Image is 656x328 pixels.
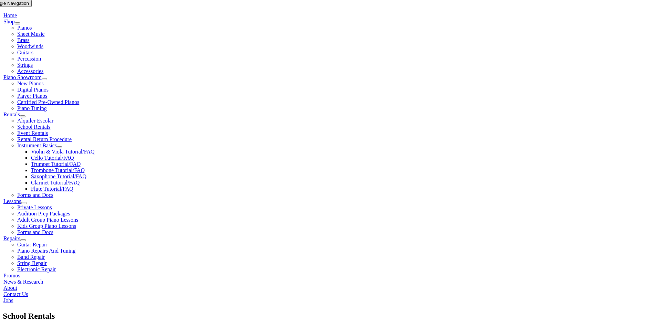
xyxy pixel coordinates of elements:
a: Instrument Basics [17,142,57,148]
a: About [3,285,17,291]
a: Strings [17,62,33,68]
a: Player Pianos [17,93,48,99]
a: Forms and Docs [17,192,53,198]
button: Open submenu of Piano Showroom [42,78,47,80]
a: Piano Repairs And Tuning [17,248,75,254]
a: Woodwinds [17,43,43,49]
a: Saxophone Tutorial/FAQ [31,173,86,179]
a: Violin & Viola Tutorial/FAQ [31,149,95,155]
a: Private Lessons [17,204,52,210]
a: Certified Pre-Owned Pianos [17,99,79,105]
a: Digital Pianos [17,87,49,93]
a: Pianos [17,25,32,31]
button: Open submenu of Lessons [21,202,27,204]
a: Flute Tutorial/FAQ [31,186,73,192]
a: Clarinet Tutorial/FAQ [31,180,80,186]
a: Band Repair [17,254,45,260]
a: String Repair [17,260,47,266]
a: Brass [17,37,30,43]
a: Repairs [3,235,20,241]
a: Lessons [3,198,21,204]
a: Alquiler Escolar [17,118,53,124]
a: Piano Showroom [3,74,42,80]
a: Cello Tutorial/FAQ [31,155,74,161]
a: Piano Tuning [17,105,47,111]
a: New Pianos [17,81,44,86]
a: News & Research [3,279,43,285]
a: Audition Prep Packages [17,211,70,216]
a: Shop [3,19,15,24]
button: Open submenu of Shop [15,22,20,24]
a: Accessories [17,68,43,74]
a: Trumpet Tutorial/FAQ [31,161,81,167]
a: Promos [3,273,20,278]
a: Rentals [3,112,20,117]
a: Event Rentals [17,130,48,136]
a: School Rentals [17,124,50,130]
a: Trombone Tutorial/FAQ [31,167,85,173]
a: Rental Return Procedure [17,136,72,142]
button: Open submenu of Rentals [20,115,25,117]
a: Home [3,12,17,18]
a: Guitars [17,50,33,55]
a: Percussion [17,56,41,62]
button: Open submenu of Instrument Basics [57,146,62,148]
button: Open submenu of Repairs [20,239,26,241]
a: Forms and Docs [17,229,53,235]
a: Jobs [3,297,13,303]
a: Electronic Repair [17,266,56,272]
a: Sheet Music [17,31,45,37]
a: Kids Group Piano Lessons [17,223,76,229]
a: Guitar Repair [17,242,48,247]
a: Adult Group Piano Lessons [17,217,78,223]
a: Contact Us [3,291,28,297]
